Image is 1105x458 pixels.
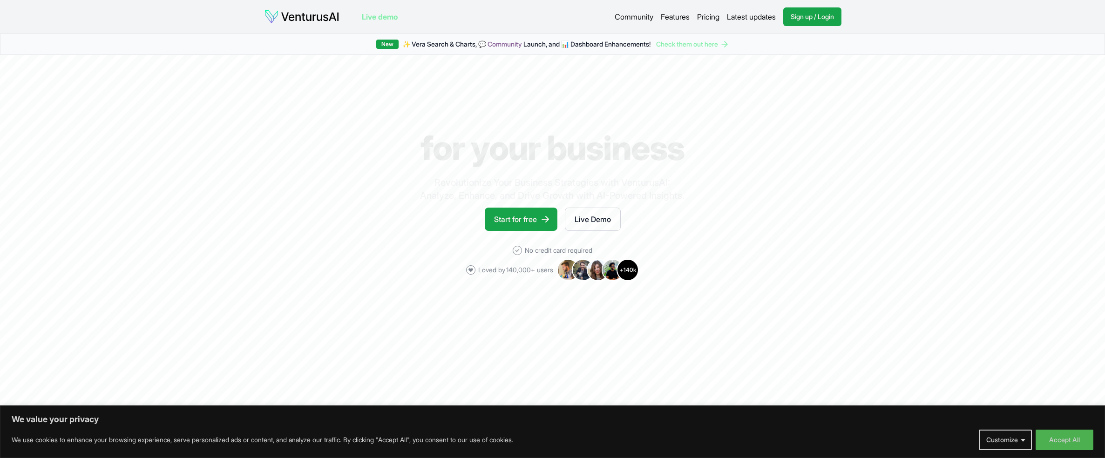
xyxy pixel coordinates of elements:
img: logo [264,9,339,24]
img: Avatar 3 [587,259,609,281]
button: Customize [979,430,1032,450]
a: Pricing [697,11,719,22]
a: Latest updates [727,11,776,22]
img: Avatar 2 [572,259,594,281]
a: Features [661,11,690,22]
a: Live demo [362,11,398,22]
div: New [376,40,399,49]
img: Avatar 1 [557,259,579,281]
span: ✨ Vera Search & Charts, 💬 Launch, and 📊 Dashboard Enhancements! [402,40,651,49]
a: Community [488,40,522,48]
button: Accept All [1036,430,1093,450]
a: Sign up / Login [783,7,841,26]
span: Sign up / Login [791,12,834,21]
p: We value your privacy [12,414,1093,425]
p: We use cookies to enhance your browsing experience, serve personalized ads or content, and analyz... [12,434,513,445]
a: Community [615,11,653,22]
a: Live Demo [565,208,621,231]
a: Check them out here [656,40,729,49]
img: Avatar 4 [602,259,624,281]
a: Start for free [485,208,557,231]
